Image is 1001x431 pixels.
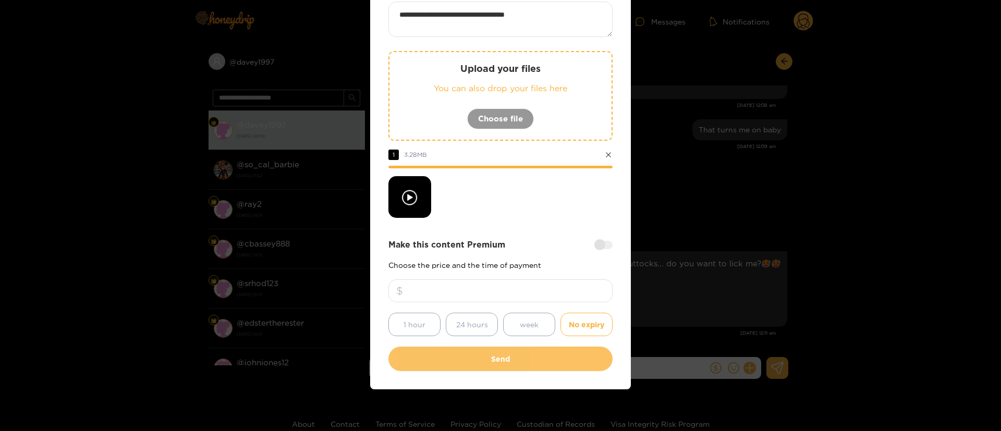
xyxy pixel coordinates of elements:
[388,150,399,160] span: 1
[388,313,441,336] button: 1 hour
[388,347,613,371] button: Send
[410,82,591,94] p: You can also drop your files here
[404,151,427,158] span: 3.28 MB
[503,313,555,336] button: week
[467,108,534,129] button: Choose file
[456,318,488,330] span: 24 hours
[404,318,425,330] span: 1 hour
[520,318,539,330] span: week
[388,239,505,251] strong: Make this content Premium
[446,313,498,336] button: 24 hours
[410,63,591,75] p: Upload your files
[560,313,613,336] button: No expiry
[569,318,604,330] span: No expiry
[388,261,613,269] p: Choose the price and the time of payment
